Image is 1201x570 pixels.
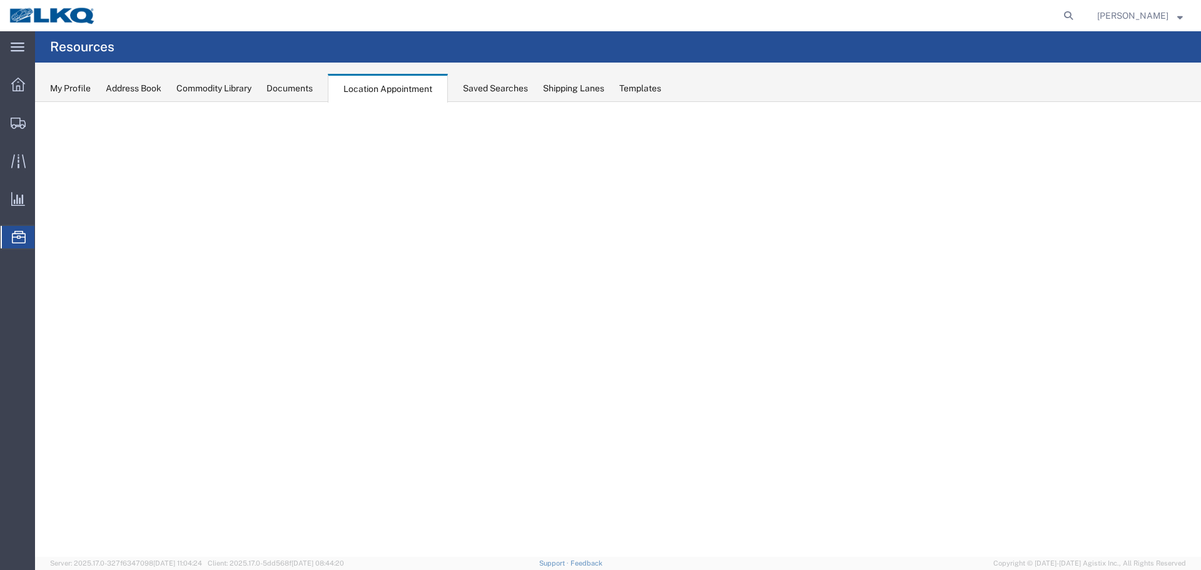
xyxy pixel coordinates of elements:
span: [DATE] 11:04:24 [153,559,202,567]
div: Location Appointment [328,74,448,103]
span: [DATE] 08:44:20 [291,559,344,567]
div: Templates [619,82,661,95]
img: logo [9,6,96,25]
iframe: FS Legacy Container [35,102,1201,557]
span: Client: 2025.17.0-5dd568f [208,559,344,567]
h4: Resources [50,31,114,63]
div: Address Book [106,82,161,95]
div: Commodity Library [176,82,251,95]
button: [PERSON_NAME] [1097,8,1183,23]
div: Saved Searches [463,82,528,95]
div: Shipping Lanes [543,82,604,95]
div: Documents [266,82,313,95]
span: Server: 2025.17.0-327f6347098 [50,559,202,567]
span: Copyright © [DATE]-[DATE] Agistix Inc., All Rights Reserved [993,558,1186,569]
div: My Profile [50,82,91,95]
span: Oscar Davila [1097,9,1168,23]
a: Support [539,559,570,567]
a: Feedback [570,559,602,567]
